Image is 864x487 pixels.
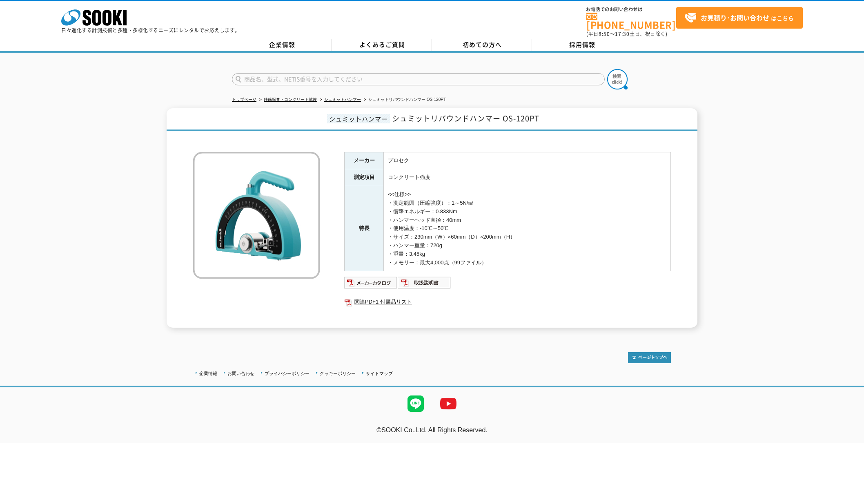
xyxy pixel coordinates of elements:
[384,152,671,169] td: プロセク
[432,39,532,51] a: 初めての方へ
[232,39,332,51] a: 企業情報
[463,40,502,49] span: 初めての方へ
[398,282,451,288] a: 取扱説明書
[432,387,465,420] img: YouTube
[676,7,803,29] a: お見積り･お問い合わせはこちら
[384,186,671,271] td: <<仕様>> ・測定範囲（圧縮強度）：1～5N/㎟ ・衝撃エネルギー：0.833Nm ・ハンマーヘッド直径：40mm ・使用温度：-10℃～50℃ ・サイズ：230mm（W）×60mm（D）×2...
[265,371,310,376] a: プライバシーポリシー
[532,39,632,51] a: 採用情報
[586,30,667,38] span: (平日 ～ 土日、祝日除く)
[232,73,605,85] input: 商品名、型式、NETIS番号を入力してください
[232,97,256,102] a: トップページ
[586,13,676,29] a: [PHONE_NUMBER]
[344,297,671,307] a: 関連PDF1 付属品リスト
[344,282,398,288] a: メーカーカタログ
[345,152,384,169] th: メーカー
[345,169,384,186] th: 測定項目
[362,96,446,104] li: シュミットリバウンドハンマー OS-120PT
[599,30,610,38] span: 8:50
[392,113,539,124] span: シュミットリバウンドハンマー OS-120PT
[833,435,864,442] a: テストMail
[345,186,384,271] th: 特長
[344,276,398,289] img: メーカーカタログ
[628,352,671,363] img: トップページへ
[701,13,769,22] strong: お見積り･お問い合わせ
[684,12,794,24] span: はこちら
[399,387,432,420] img: LINE
[199,371,217,376] a: 企業情報
[324,97,361,102] a: シュミットハンマー
[586,7,676,12] span: お電話でのお問い合わせは
[320,371,356,376] a: クッキーポリシー
[366,371,393,376] a: サイトマップ
[615,30,630,38] span: 17:30
[193,152,320,279] img: シュミットリバウンドハンマー OS-120PT
[384,169,671,186] td: コンクリート強度
[264,97,317,102] a: 鉄筋探査・コンクリート試験
[607,69,628,89] img: btn_search.png
[332,39,432,51] a: よくあるご質問
[327,114,390,123] span: シュミットハンマー
[227,371,254,376] a: お問い合わせ
[61,28,240,33] p: 日々進化する計測技術と多種・多様化するニーズにレンタルでお応えします。
[398,276,451,289] img: 取扱説明書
